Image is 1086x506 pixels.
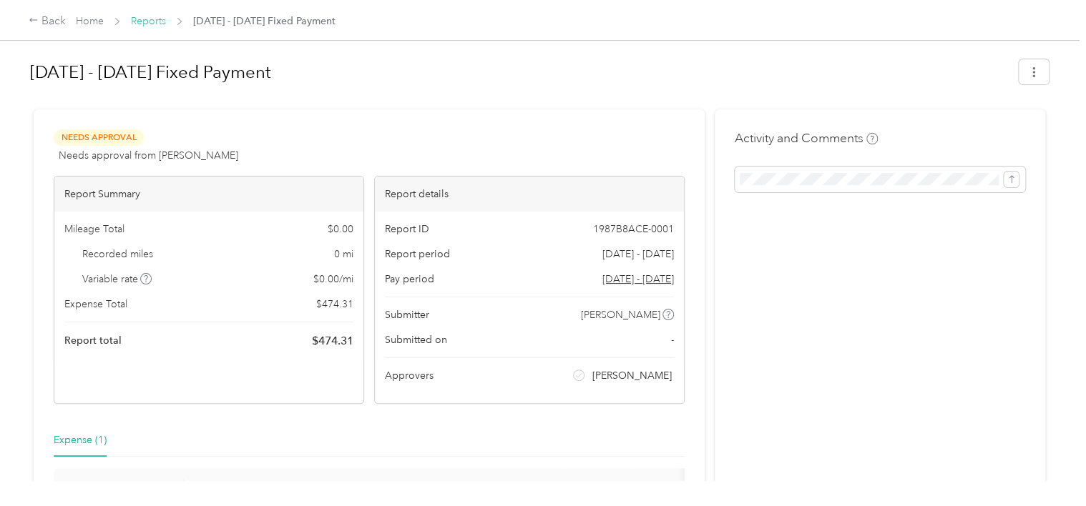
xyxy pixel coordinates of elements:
[64,333,122,348] span: Report total
[385,272,434,287] span: Pay period
[54,177,363,212] div: Report Summary
[671,332,674,347] span: -
[385,247,450,262] span: Report period
[385,368,434,383] span: Approvers
[581,307,660,322] span: [PERSON_NAME]
[375,177,684,212] div: Report details
[1006,426,1086,506] iframe: Everlance-gr Chat Button Frame
[602,272,674,287] span: Go to pay period
[30,55,1009,89] h1: Aug 1 - 31, 2025 Fixed Payment
[82,247,153,262] span: Recorded miles
[313,272,353,287] span: $ 0.00 / mi
[592,368,672,383] span: [PERSON_NAME]
[316,297,353,312] span: $ 474.31
[735,129,878,147] h4: Activity and Comments
[64,222,124,237] span: Mileage Total
[334,247,353,262] span: 0 mi
[59,148,238,163] span: Needs approval from [PERSON_NAME]
[54,129,144,146] span: Needs Approval
[82,272,152,287] span: Variable rate
[193,14,336,29] span: [DATE] - [DATE] Fixed Payment
[385,222,429,237] span: Report ID
[312,332,353,349] span: $ 474.31
[385,332,447,347] span: Submitted on
[385,307,429,322] span: Submitter
[602,247,674,262] span: [DATE] - [DATE]
[76,15,104,27] a: Home
[54,432,107,448] div: Expense (1)
[593,222,674,237] span: 1987B8ACE-0001
[328,222,353,237] span: $ 0.00
[64,297,127,312] span: Expense Total
[29,13,66,30] div: Back
[131,15,166,27] a: Reports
